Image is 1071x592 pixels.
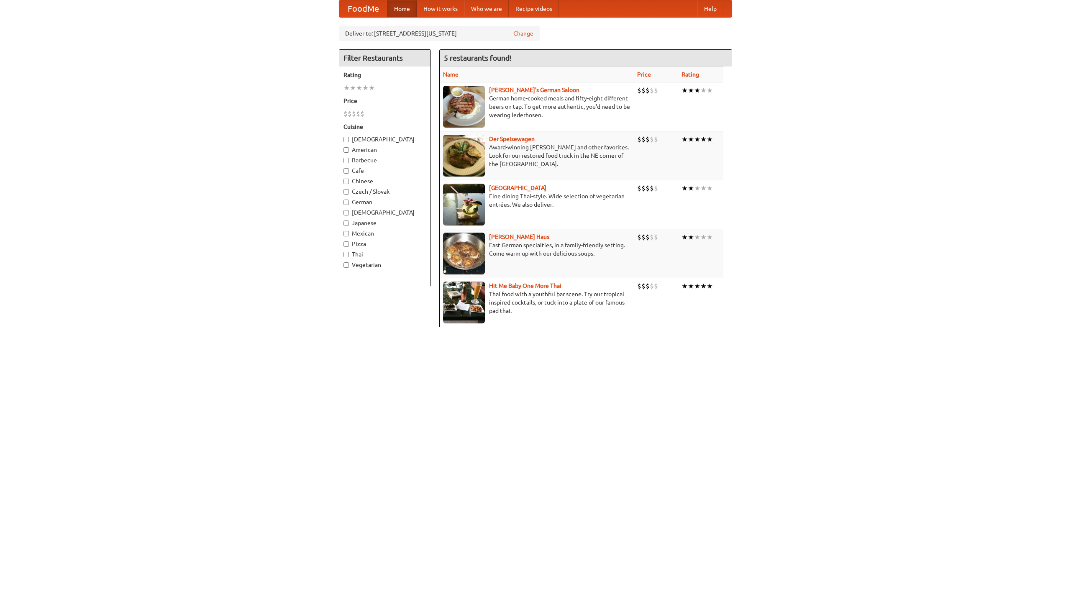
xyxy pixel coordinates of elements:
input: German [343,200,349,205]
li: $ [654,135,658,144]
li: ★ [694,233,700,242]
h5: Cuisine [343,123,426,131]
input: Mexican [343,231,349,236]
li: $ [654,282,658,291]
li: $ [637,233,641,242]
li: ★ [688,86,694,95]
input: American [343,147,349,153]
li: ★ [707,135,713,144]
li: $ [650,233,654,242]
ng-pluralize: 5 restaurants found! [444,54,512,62]
label: Czech / Slovak [343,187,426,196]
li: $ [637,86,641,95]
a: Hit Me Baby One More Thai [489,282,561,289]
li: ★ [707,282,713,291]
p: Thai food with a youthful bar scene. Try our tropical inspired cocktails, or tuck into a plate of... [443,290,630,315]
a: Help [697,0,723,17]
a: Price [637,71,651,78]
li: $ [637,135,641,144]
h5: Rating [343,71,426,79]
input: Vegetarian [343,262,349,268]
li: $ [360,109,364,118]
a: Der Speisewagen [489,136,535,142]
label: Chinese [343,177,426,185]
li: $ [641,184,646,193]
li: $ [650,135,654,144]
li: $ [650,184,654,193]
li: $ [646,135,650,144]
img: speisewagen.jpg [443,135,485,177]
li: $ [650,282,654,291]
a: Who we are [464,0,509,17]
img: esthers.jpg [443,86,485,128]
a: [GEOGRAPHIC_DATA] [489,185,546,191]
li: $ [650,86,654,95]
li: $ [654,184,658,193]
li: ★ [688,135,694,144]
li: ★ [682,233,688,242]
input: Pizza [343,241,349,247]
div: Deliver to: [STREET_ADDRESS][US_STATE] [339,26,540,41]
li: $ [637,282,641,291]
input: Thai [343,252,349,257]
a: FoodMe [339,0,387,17]
input: Japanese [343,220,349,226]
li: ★ [369,83,375,92]
b: [PERSON_NAME]'s German Saloon [489,87,579,93]
li: $ [654,233,658,242]
label: Barbecue [343,156,426,164]
h4: Filter Restaurants [339,50,430,67]
label: Cafe [343,167,426,175]
label: German [343,198,426,206]
a: How it works [417,0,464,17]
a: Recipe videos [509,0,559,17]
li: ★ [700,233,707,242]
p: East German specialties, in a family-friendly setting. Come warm up with our delicious soups. [443,241,630,258]
li: ★ [694,184,700,193]
p: Award-winning [PERSON_NAME] and other favorites. Look for our restored food truck in the NE corne... [443,143,630,168]
input: [DEMOGRAPHIC_DATA] [343,210,349,215]
input: [DEMOGRAPHIC_DATA] [343,137,349,142]
input: Barbecue [343,158,349,163]
li: ★ [343,83,350,92]
li: $ [352,109,356,118]
li: ★ [707,233,713,242]
input: Chinese [343,179,349,184]
li: ★ [694,135,700,144]
li: $ [646,184,650,193]
li: $ [654,86,658,95]
a: Change [513,29,533,38]
li: ★ [694,282,700,291]
li: ★ [356,83,362,92]
li: ★ [682,135,688,144]
li: ★ [700,135,707,144]
label: Vegetarian [343,261,426,269]
img: kohlhaus.jpg [443,233,485,274]
li: ★ [700,86,707,95]
label: Thai [343,250,426,259]
li: ★ [700,184,707,193]
li: $ [646,86,650,95]
b: [PERSON_NAME] Haus [489,233,549,240]
li: $ [641,86,646,95]
li: $ [641,135,646,144]
li: ★ [688,184,694,193]
label: [DEMOGRAPHIC_DATA] [343,208,426,217]
li: ★ [707,184,713,193]
li: $ [356,109,360,118]
label: American [343,146,426,154]
li: ★ [350,83,356,92]
img: satay.jpg [443,184,485,226]
li: $ [646,233,650,242]
li: ★ [707,86,713,95]
li: ★ [682,282,688,291]
li: $ [343,109,348,118]
a: Name [443,71,459,78]
p: German home-cooked meals and fifty-eight different beers on tap. To get more authentic, you'd nee... [443,94,630,119]
input: Cafe [343,168,349,174]
li: $ [637,184,641,193]
li: ★ [682,86,688,95]
img: babythai.jpg [443,282,485,323]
